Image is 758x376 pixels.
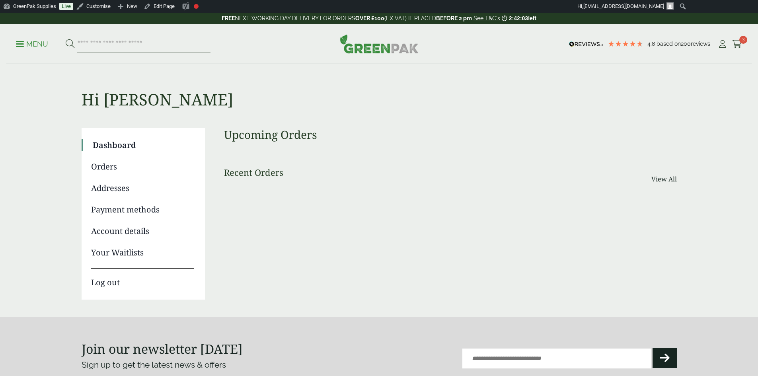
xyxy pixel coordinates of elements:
i: My Account [717,40,727,48]
img: REVIEWS.io [569,41,604,47]
h1: Hi [PERSON_NAME] [82,64,677,109]
span: 3 [739,36,747,44]
span: [EMAIL_ADDRESS][DOMAIN_NAME] [583,3,664,9]
a: 3 [732,38,742,50]
a: Your Waitlists [91,247,194,259]
span: 4.8 [647,41,657,47]
div: 4.79 Stars [608,40,643,47]
span: 2:42:03 [509,15,528,21]
span: left [528,15,536,21]
span: 200 [681,41,691,47]
a: Addresses [91,182,194,194]
img: GreenPak Supplies [340,34,419,53]
strong: FREE [222,15,235,21]
strong: Join our newsletter [DATE] [82,340,243,357]
h3: Upcoming Orders [224,128,677,142]
a: Orders [91,161,194,173]
a: Live [59,3,73,10]
div: Focus keyphrase not set [194,4,199,9]
strong: BEFORE 2 pm [436,15,472,21]
a: See T&C's [474,15,500,21]
i: Cart [732,40,742,48]
h3: Recent Orders [224,167,283,177]
a: Payment methods [91,204,194,216]
a: Menu [16,39,48,47]
span: reviews [691,41,710,47]
p: Sign up to get the latest news & offers [82,358,349,371]
span: Based on [657,41,681,47]
p: Menu [16,39,48,49]
a: Account details [91,225,194,237]
a: View All [651,174,677,184]
strong: OVER £100 [355,15,384,21]
a: Log out [91,268,194,288]
a: Dashboard [93,139,194,151]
